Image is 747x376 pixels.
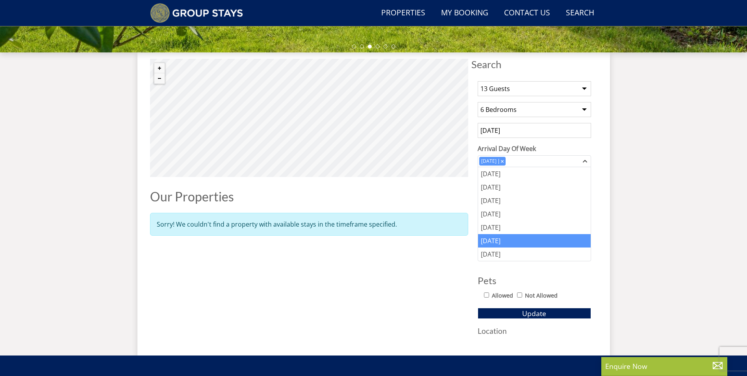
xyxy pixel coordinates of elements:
button: Zoom out [154,73,165,84]
span: Search [471,59,597,70]
input: Arrival Date [478,123,591,138]
h3: Location [478,327,591,335]
a: Properties [378,4,428,22]
div: [DATE] [478,194,591,207]
h3: Pets [478,275,591,286]
a: My Booking [438,4,491,22]
label: Allowed [492,291,513,300]
div: [DATE] [478,181,591,194]
a: Contact Us [501,4,553,22]
p: Enquire Now [605,361,723,371]
div: [DATE] [478,221,591,234]
div: Combobox [478,155,591,167]
button: Zoom in [154,63,165,73]
span: Update [522,309,546,318]
img: Group Stays [150,3,243,23]
canvas: Map [150,59,468,177]
div: [DATE] [478,248,591,261]
div: [DATE] [478,207,591,221]
a: Search [563,4,597,22]
div: [DATE] [478,167,591,181]
label: Arrival Day Of Week [478,144,591,153]
label: Not Allowed [525,291,558,300]
div: [DATE] [479,158,499,165]
button: Update [478,308,591,319]
h1: Our Properties [150,190,468,203]
div: Sorry! We couldn't find a property with available stays in the timeframe specified. [150,213,468,236]
div: [DATE] [478,234,591,248]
